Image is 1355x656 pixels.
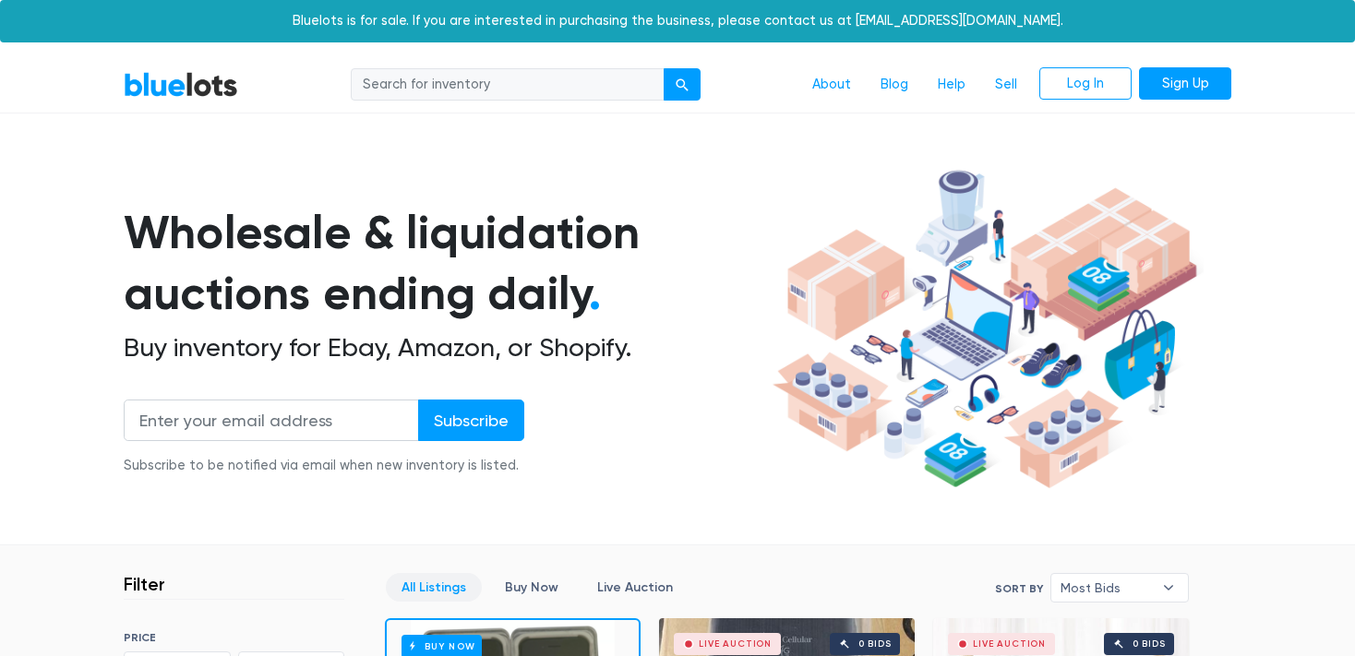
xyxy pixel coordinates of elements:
span: Most Bids [1061,574,1153,602]
a: Buy Now [489,573,574,602]
a: Help [923,67,980,102]
h3: Filter [124,573,165,595]
input: Subscribe [418,400,524,441]
input: Enter your email address [124,400,419,441]
a: Live Auction [582,573,689,602]
div: 0 bids [858,639,892,649]
b: ▾ [1149,574,1188,602]
div: Live Auction [699,639,772,649]
div: 0 bids [1133,639,1166,649]
img: hero-ee84e7d0318cb26816c560f6b4441b76977f77a177738b4e94f68c95b2b83dbb.png [766,161,1204,497]
h6: PRICE [124,631,344,644]
h1: Wholesale & liquidation auctions ending daily [124,202,766,325]
a: About [797,67,866,102]
div: Subscribe to be notified via email when new inventory is listed. [124,456,524,476]
input: Search for inventory [351,68,665,101]
a: Sign Up [1139,67,1231,101]
a: All Listings [386,573,482,602]
a: Blog [866,67,923,102]
h2: Buy inventory for Ebay, Amazon, or Shopify. [124,332,766,364]
div: Live Auction [973,639,1046,649]
a: Sell [980,67,1032,102]
a: Log In [1039,67,1132,101]
span: . [589,266,601,321]
a: BlueLots [124,71,238,98]
label: Sort By [995,580,1043,597]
